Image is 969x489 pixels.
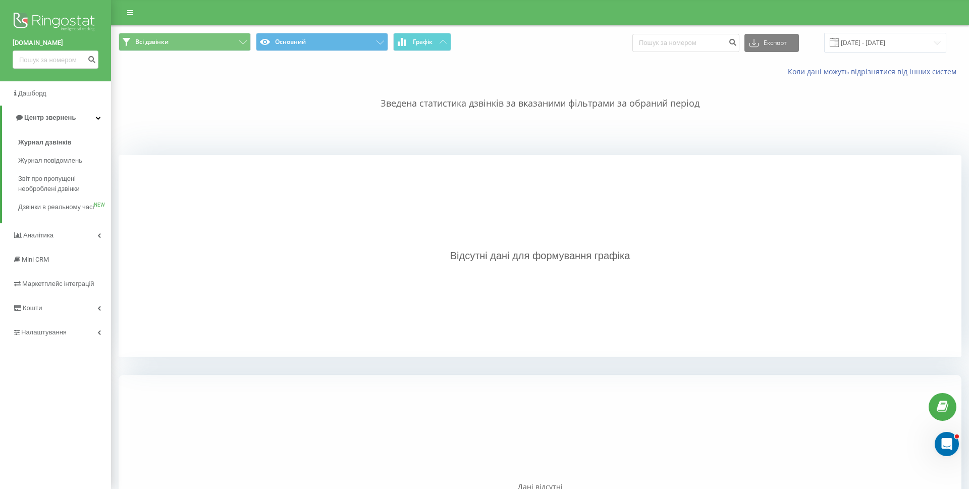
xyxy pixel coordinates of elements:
[13,10,98,35] img: Ringostat logo
[393,33,451,51] button: Графік
[632,34,739,52] input: Пошук за номером
[18,156,82,166] span: Журнал повідомлень
[119,33,251,51] button: Всі дзвінки
[744,34,799,52] button: Експорт
[21,328,67,336] span: Налаштування
[413,38,433,45] span: Графік
[119,155,961,357] div: Відсутні дані для формування графіка
[18,198,111,216] a: Дзвінки в реальному часіNEW
[2,106,111,130] a: Центр звернень
[18,202,94,212] span: Дзвінки в реальному часі
[22,280,94,287] span: Маркетплейс інтеграцій
[256,33,388,51] button: Основний
[119,77,961,110] p: Зведена статистика дзвінків за вказаними фільтрами за обраний період
[13,38,98,48] a: [DOMAIN_NAME]
[18,174,106,194] span: Звіт про пропущені необроблені дзвінки
[788,67,961,76] a: Коли дані можуть відрізнятися вiд інших систем
[22,256,49,263] span: Mini CRM
[18,133,111,152] a: Журнал дзвінків
[135,38,169,46] span: Всі дзвінки
[23,231,53,239] span: Аналiтика
[18,89,46,97] span: Дашборд
[18,170,111,198] a: Звіт про пропущені необроблені дзвінки
[18,137,72,148] span: Журнал дзвінків
[935,432,959,456] iframe: Intercom live chat
[23,304,42,312] span: Кошти
[24,114,76,121] span: Центр звернень
[18,152,111,170] a: Журнал повідомлень
[13,51,98,69] input: Пошук за номером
